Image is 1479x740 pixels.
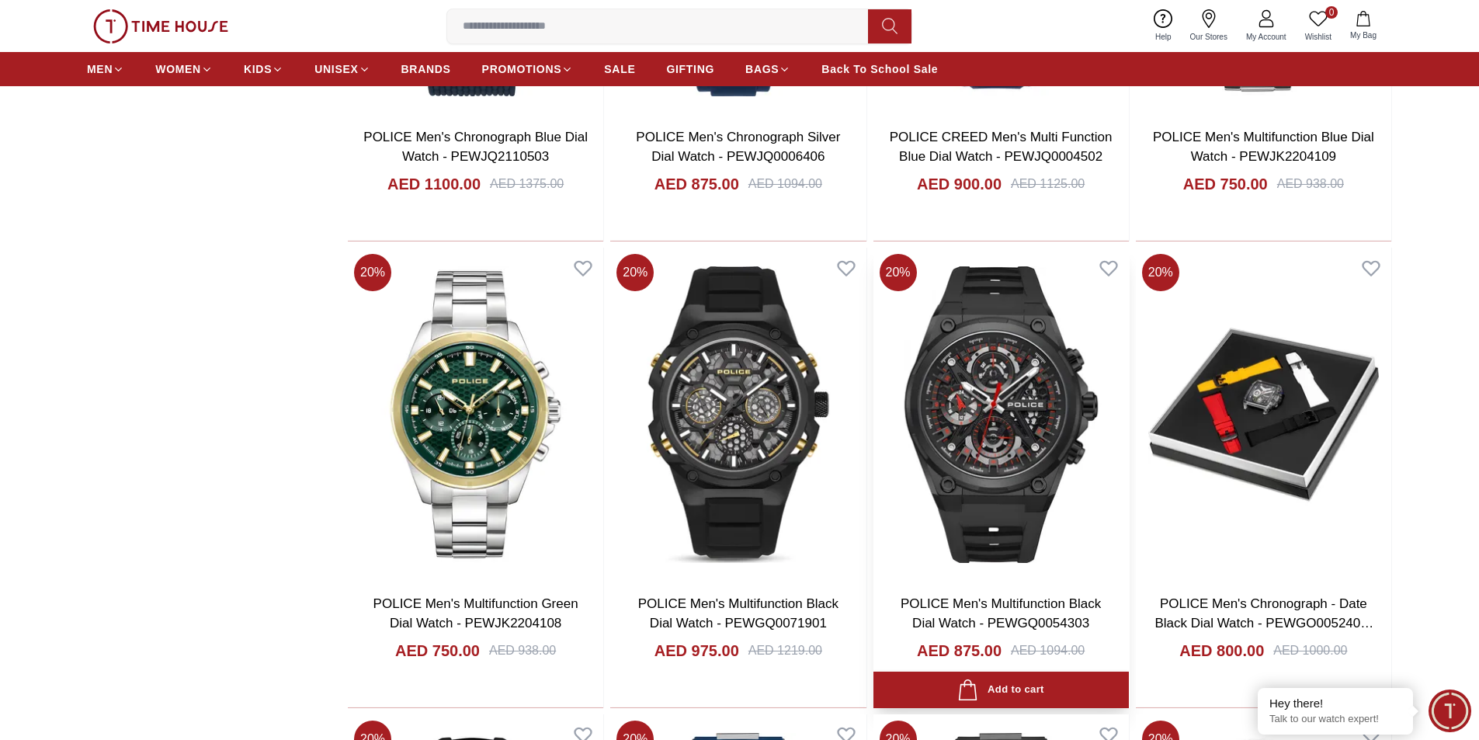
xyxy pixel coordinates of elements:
[957,679,1043,700] div: Add to cart
[821,61,938,77] span: Back To School Sale
[1269,696,1401,711] div: Hey there!
[363,130,588,165] a: POLICE Men's Chronograph Blue Dial Watch - PEWJQ2110503
[1184,31,1234,43] span: Our Stores
[1299,31,1338,43] span: Wishlist
[880,254,917,291] span: 20 %
[604,61,635,77] span: SALE
[1183,173,1268,195] h4: AED 750.00
[155,55,213,83] a: WOMEN
[395,640,480,662] h4: AED 750.00
[1146,6,1181,46] a: Help
[1179,640,1264,662] h4: AED 800.00
[354,254,391,291] span: 20 %
[1154,596,1373,651] a: POLICE Men's Chronograph - Date Black Dial Watch - PEWGO0052402-SET
[604,55,635,83] a: SALE
[638,596,838,631] a: POLICE Men's Multifunction Black Dial Watch - PEWGQ0071901
[1240,31,1293,43] span: My Account
[314,61,358,77] span: UNISEX
[1153,130,1374,165] a: POLICE Men's Multifunction Blue Dial Watch - PEWJK2204109
[901,596,1101,631] a: POLICE Men's Multifunction Black Dial Watch - PEWGQ0054303
[890,130,1113,165] a: POLICE CREED Men's Multi Function Blue Dial Watch - PEWJQ0004502
[489,641,556,660] div: AED 938.00
[1011,175,1085,193] div: AED 1125.00
[482,55,574,83] a: PROMOTIONS
[1181,6,1237,46] a: Our Stores
[745,61,779,77] span: BAGS
[490,175,564,193] div: AED 1375.00
[155,61,201,77] span: WOMEN
[1277,175,1344,193] div: AED 938.00
[314,55,370,83] a: UNISEX
[387,173,481,195] h4: AED 1100.00
[654,640,739,662] h4: AED 975.00
[616,254,654,291] span: 20 %
[748,641,822,660] div: AED 1219.00
[873,248,1129,582] img: POLICE Men's Multifunction Black Dial Watch - PEWGQ0054303
[87,55,124,83] a: MEN
[87,61,113,77] span: MEN
[401,55,451,83] a: BRANDS
[748,175,822,193] div: AED 1094.00
[373,596,578,631] a: POLICE Men's Multifunction Green Dial Watch - PEWJK2204108
[666,61,714,77] span: GIFTING
[1296,6,1341,46] a: 0Wishlist
[610,248,866,582] img: POLICE Men's Multifunction Black Dial Watch - PEWGQ0071901
[1341,8,1386,44] button: My Bag
[244,61,272,77] span: KIDS
[348,248,603,582] img: POLICE Men's Multifunction Green Dial Watch - PEWJK2204108
[666,55,714,83] a: GIFTING
[745,55,790,83] a: BAGS
[1149,31,1178,43] span: Help
[93,9,228,43] img: ...
[636,130,840,165] a: POLICE Men's Chronograph Silver Dial Watch - PEWJQ0006406
[1344,30,1383,41] span: My Bag
[1325,6,1338,19] span: 0
[1136,248,1391,582] img: POLICE Men's Chronograph - Date Black Dial Watch - PEWGO0052402-SET
[1273,641,1347,660] div: AED 1000.00
[873,672,1129,708] button: Add to cart
[821,55,938,83] a: Back To School Sale
[1269,713,1401,726] p: Talk to our watch expert!
[482,61,562,77] span: PROMOTIONS
[244,55,283,83] a: KIDS
[917,173,1002,195] h4: AED 900.00
[917,640,1002,662] h4: AED 875.00
[1429,690,1471,732] div: Chat Widget
[1142,254,1179,291] span: 20 %
[1011,641,1085,660] div: AED 1094.00
[654,173,739,195] h4: AED 875.00
[401,61,451,77] span: BRANDS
